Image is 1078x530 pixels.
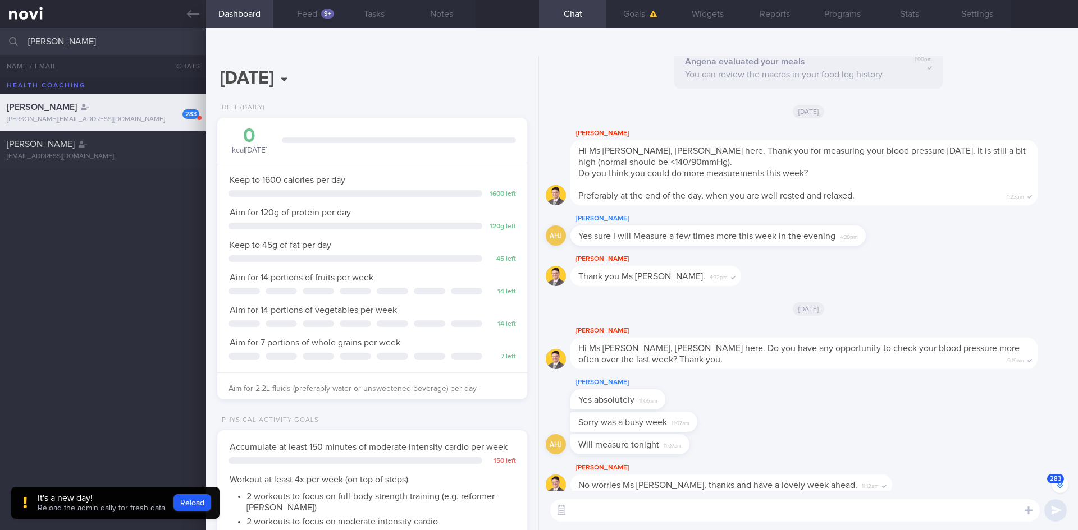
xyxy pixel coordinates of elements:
[7,140,75,149] span: [PERSON_NAME]
[862,480,879,490] span: 11:12am
[570,212,899,225] div: [PERSON_NAME]
[161,55,206,77] button: Chats
[578,272,705,281] span: Thank you Ms [PERSON_NAME].
[38,492,165,504] div: It's a new day!
[182,109,199,119] div: 283
[672,417,689,427] span: 11:07am
[230,475,408,484] span: Workout at least 4x per week (on top of steps)
[578,146,1026,167] span: Hi Ms [PERSON_NAME], [PERSON_NAME] here. Thank you for measuring your blood pressure [DATE]. It i...
[570,252,775,266] div: [PERSON_NAME]
[570,324,1071,338] div: [PERSON_NAME]
[7,153,199,161] div: [EMAIL_ADDRESS][DOMAIN_NAME]
[578,191,855,200] span: Preferably at the end of the day, when you are well rested and relaxed.
[38,504,165,512] span: Reload the admin daily for fresh data
[578,344,1020,364] span: Hi Ms [PERSON_NAME], [PERSON_NAME] here. Do you have any opportunity to check your blood pressure...
[230,273,373,282] span: Aim for 14 portions of fruits per week
[230,208,351,217] span: Aim for 120g of protein per day
[547,434,565,455] div: AHJ
[488,223,516,231] div: 120 g left
[1007,354,1024,365] span: 9:19am
[664,439,682,450] span: 11:07am
[488,255,516,264] div: 45 left
[570,376,699,389] div: [PERSON_NAME]
[488,190,516,199] div: 1600 left
[578,395,634,404] span: Yes absolutely
[488,457,516,466] div: 150 left
[321,9,334,19] div: 9+
[793,105,825,118] span: [DATE]
[578,481,857,490] span: No worries Ms [PERSON_NAME], thanks and have a lovely week ahead.
[570,461,926,474] div: [PERSON_NAME]
[230,443,508,451] span: Accumulate at least 150 minutes of moderate intensity cardio per week
[230,241,331,250] span: Keep to 45g of fat per day
[173,494,211,511] button: Reload
[570,127,1071,140] div: [PERSON_NAME]
[229,385,477,393] span: Aim for 2.2L fluids (preferably water or unsweetened beverage) per day
[710,271,728,282] span: 4:32pm
[488,288,516,296] div: 14 left
[246,513,515,527] li: 2 workouts to focus on moderate intensity cardio
[1047,474,1064,483] span: 283
[840,231,858,241] span: 4:30pm
[488,320,516,329] div: 14 left
[578,169,808,178] span: Do you think you could do more measurements this week?
[578,232,835,241] span: Yes sure I will Measure a few times more this week in the evening
[1006,190,1024,201] span: 4:23pm
[230,338,400,347] span: Aim for 7 portions of whole grains per week
[229,126,271,156] div: kcal [DATE]
[217,416,319,425] div: Physical Activity Goals
[578,440,659,449] span: Will measure tonight
[915,56,932,63] span: 1:00pm
[230,306,397,315] span: Aim for 14 portions of vegetables per week
[793,302,825,316] span: [DATE]
[578,418,667,427] span: Sorry was a busy week
[488,353,516,361] div: 7 left
[1052,476,1068,493] button: 283
[230,176,345,185] span: Keep to 1600 calories per day
[7,116,199,124] div: [PERSON_NAME][EMAIL_ADDRESS][DOMAIN_NAME]
[229,126,271,146] div: 0
[246,488,515,513] li: 2 workouts to focus on full-body strength training (e.g. reformer [PERSON_NAME])
[547,225,565,246] div: AHJ
[217,104,265,112] div: Diet (Daily)
[685,69,898,80] p: You can review the macros in your food log history
[7,103,77,112] span: [PERSON_NAME]
[685,57,805,66] strong: Angena evaluated your meals
[639,394,657,405] span: 11:06am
